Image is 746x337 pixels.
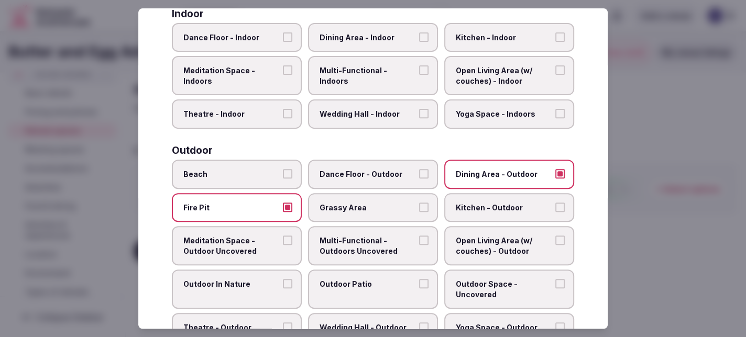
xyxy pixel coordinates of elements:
[320,203,416,213] span: Grassy Area
[555,279,565,288] button: Outdoor Space - Uncovered
[555,109,565,118] button: Yoga Space - Indoors
[555,323,565,332] button: Yoga Space - Outdoor Uncovered
[320,109,416,119] span: Wedding Hall - Indoor
[183,169,280,179] span: Beach
[172,145,213,155] h3: Outdoor
[283,65,292,75] button: Meditation Space - Indoors
[283,203,292,212] button: Fire Pit
[320,169,416,179] span: Dance Floor - Outdoor
[183,32,280,43] span: Dance Floor - Indoor
[456,279,552,299] span: Outdoor Space - Uncovered
[419,323,429,332] button: Wedding Hall - Outdoor
[419,235,429,245] button: Multi-Functional - Outdoors Uncovered
[555,169,565,178] button: Dining Area - Outdoor
[183,203,280,213] span: Fire Pit
[555,32,565,42] button: Kitchen - Indoor
[419,279,429,288] button: Outdoor Patio
[283,235,292,245] button: Meditation Space - Outdoor Uncovered
[320,32,416,43] span: Dining Area - Indoor
[419,65,429,75] button: Multi-Functional - Indoors
[456,32,552,43] span: Kitchen - Indoor
[555,235,565,245] button: Open Living Area (w/ couches) - Outdoor
[555,65,565,75] button: Open Living Area (w/ couches) - Indoor
[320,279,416,289] span: Outdoor Patio
[456,65,552,86] span: Open Living Area (w/ couches) - Indoor
[183,109,280,119] span: Theatre - Indoor
[456,203,552,213] span: Kitchen - Outdoor
[456,235,552,256] span: Open Living Area (w/ couches) - Outdoor
[183,65,280,86] span: Meditation Space - Indoors
[172,9,204,19] h3: Indoor
[555,203,565,212] button: Kitchen - Outdoor
[419,109,429,118] button: Wedding Hall - Indoor
[183,279,280,289] span: Outdoor In Nature
[283,32,292,42] button: Dance Floor - Indoor
[419,169,429,178] button: Dance Floor - Outdoor
[419,203,429,212] button: Grassy Area
[456,109,552,119] span: Yoga Space - Indoors
[320,235,416,256] span: Multi-Functional - Outdoors Uncovered
[283,279,292,288] button: Outdoor In Nature
[283,169,292,178] button: Beach
[456,169,552,179] span: Dining Area - Outdoor
[320,323,416,333] span: Wedding Hall - Outdoor
[283,323,292,332] button: Theatre - Outdoor
[419,32,429,42] button: Dining Area - Indoor
[183,323,280,333] span: Theatre - Outdoor
[320,65,416,86] span: Multi-Functional - Indoors
[283,109,292,118] button: Theatre - Indoor
[183,235,280,256] span: Meditation Space - Outdoor Uncovered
